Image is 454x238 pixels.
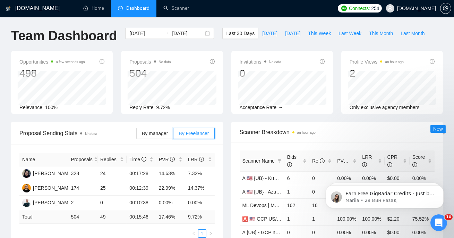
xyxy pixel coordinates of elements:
[430,59,435,64] span: info-circle
[242,230,349,235] a: A {UB} - GCP non-US/AU/[GEOGRAPHIC_DATA]
[242,175,317,181] a: A 🇺🇸 {UB} - Kubernetes US/AU/CA
[297,131,316,134] time: an hour ago
[185,166,214,181] td: 7.32%
[33,199,73,206] div: [PERSON_NAME]
[309,198,334,212] td: 16
[22,169,31,178] img: YH
[371,5,379,12] span: 254
[412,154,425,167] span: Score
[335,28,365,39] button: Last Week
[142,131,168,136] span: By manager
[320,59,325,64] span: info-circle
[269,60,281,64] span: No data
[19,129,136,138] span: Proposal Sending Stats
[362,162,367,167] span: info-circle
[445,214,453,220] span: 10
[68,196,97,210] td: 2
[156,181,185,196] td: 22.99%
[156,166,185,181] td: 14.63%
[309,185,334,198] td: 0
[19,67,85,80] div: 498
[365,28,397,39] button: This Month
[22,185,73,190] a: DK[PERSON_NAME]
[127,166,156,181] td: 00:17:28
[304,28,335,39] button: This Week
[192,231,196,236] span: left
[97,196,127,210] td: 0
[240,58,281,66] span: Invitations
[339,30,361,37] span: Last Week
[129,58,171,66] span: Proposals
[315,171,454,219] iframe: Intercom notifications сообщение
[22,198,31,207] img: VS
[284,198,309,212] td: 162
[240,67,281,80] div: 0
[185,181,214,196] td: 14.37%
[222,28,258,39] button: Last 30 Days
[281,28,304,39] button: [DATE]
[19,58,85,66] span: Opportunities
[185,210,214,224] td: 9.72 %
[85,132,97,136] span: No data
[56,60,85,64] time: a few seconds ago
[97,166,127,181] td: 24
[142,157,146,162] span: info-circle
[126,5,149,11] span: Dashboard
[97,210,127,224] td: 49
[129,30,161,37] input: Start date
[83,5,104,11] a: homeHome
[100,156,119,163] span: Replies
[179,131,209,136] span: By Freelancer
[387,154,398,167] span: CPR
[350,67,404,80] div: 2
[163,5,189,11] a: searchScanner
[279,105,282,110] span: --
[33,184,73,192] div: [PERSON_NAME]
[190,229,198,238] li: Previous Page
[164,31,169,36] span: swap-right
[337,158,353,164] span: PVR
[22,184,31,192] img: DK
[45,105,58,110] span: 100%
[240,128,435,137] span: Scanner Breakdown
[440,3,451,14] button: setting
[198,230,206,237] a: 1
[22,170,73,176] a: YH[PERSON_NAME]
[97,181,127,196] td: 25
[129,105,153,110] span: Reply Rate
[309,171,334,185] td: 0
[401,30,425,37] span: Last Month
[19,210,68,224] td: Total
[242,189,332,195] a: A 🇺🇸 {UB} - Azure US/AU/CA why good fit
[129,67,171,80] div: 504
[287,162,292,167] span: info-circle
[387,162,392,167] span: info-circle
[127,210,156,224] td: 00:15:46
[350,58,404,66] span: Profile Views
[206,229,215,238] button: right
[156,105,170,110] span: 9.72%
[127,196,156,210] td: 00:10:38
[308,30,331,37] span: This Week
[129,157,146,162] span: Time
[277,159,282,163] span: filter
[159,157,175,162] span: PVR
[440,6,451,11] a: setting
[369,30,393,37] span: This Month
[19,105,42,110] span: Relevance
[362,154,372,167] span: LRR
[22,199,73,205] a: VS[PERSON_NAME]
[284,185,309,198] td: 1
[242,158,275,164] span: Scanner Name
[206,229,215,238] li: Next Page
[68,210,97,224] td: 504
[185,196,214,210] td: 0.00%
[156,196,185,210] td: 0.00%
[68,181,97,196] td: 174
[68,166,97,181] td: 328
[172,30,204,37] input: End date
